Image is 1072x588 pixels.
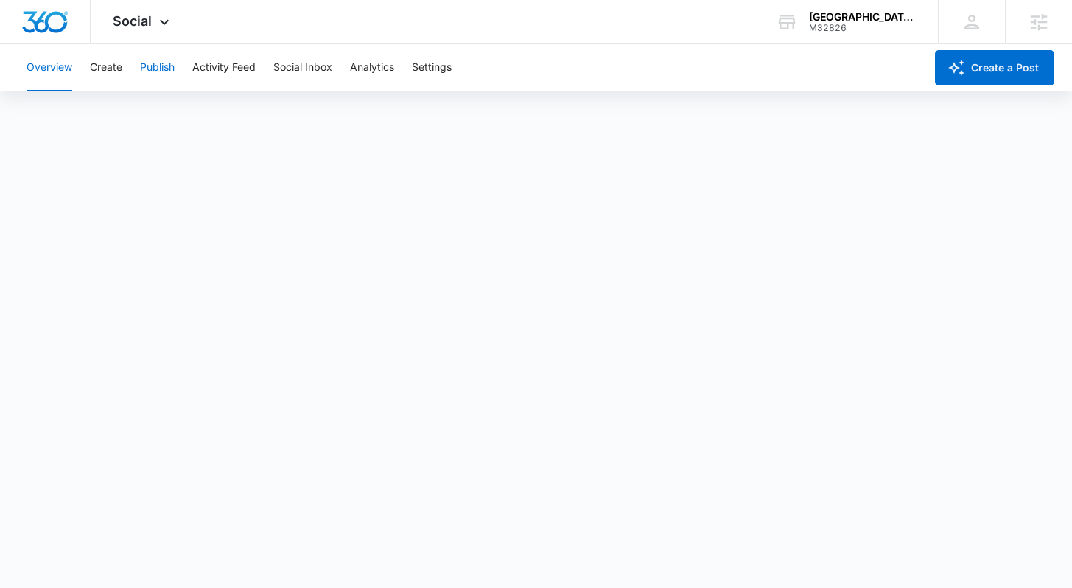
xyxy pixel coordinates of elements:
[27,44,72,91] button: Overview
[809,23,917,33] div: account id
[935,50,1054,85] button: Create a Post
[412,44,452,91] button: Settings
[192,44,256,91] button: Activity Feed
[90,44,122,91] button: Create
[140,44,175,91] button: Publish
[273,44,332,91] button: Social Inbox
[350,44,394,91] button: Analytics
[809,11,917,23] div: account name
[113,13,152,29] span: Social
